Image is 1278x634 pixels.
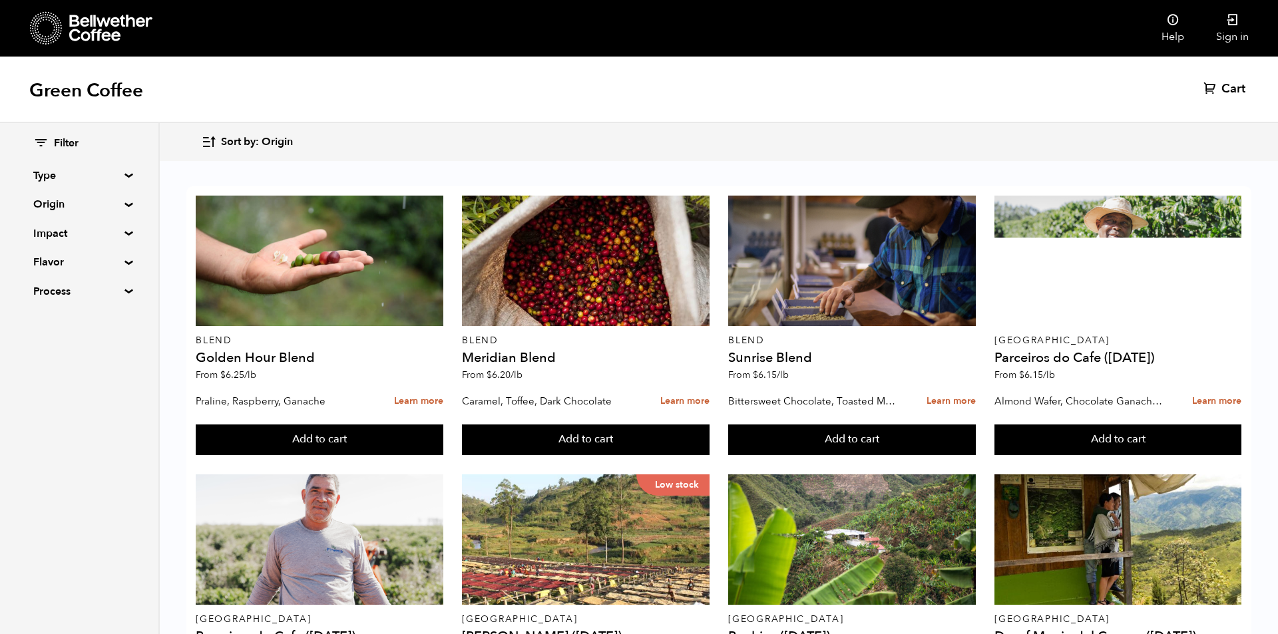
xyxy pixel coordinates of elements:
[462,424,709,455] button: Add to cart
[636,474,710,496] p: Low stock
[33,254,125,270] summary: Flavor
[728,615,975,624] p: [GEOGRAPHIC_DATA]
[462,474,709,605] a: Low stock
[927,387,976,416] a: Learn more
[196,351,443,365] h4: Golden Hour Blend
[511,369,523,381] span: /lb
[1019,369,1055,381] bdi: 6.15
[728,424,975,455] button: Add to cart
[244,369,256,381] span: /lb
[753,369,758,381] span: $
[1192,387,1241,416] a: Learn more
[728,351,975,365] h4: Sunrise Blend
[394,387,443,416] a: Learn more
[1043,369,1055,381] span: /lb
[196,391,363,411] p: Praline, Raspberry, Ganache
[728,336,975,345] p: Blend
[221,135,293,150] span: Sort by: Origin
[33,196,125,212] summary: Origin
[54,136,79,151] span: Filter
[462,336,709,345] p: Blend
[196,424,443,455] button: Add to cart
[201,126,293,158] button: Sort by: Origin
[33,226,125,241] summary: Impact
[462,615,709,624] p: [GEOGRAPHIC_DATA]
[1221,81,1245,97] span: Cart
[994,351,1241,365] h4: Parceiros do Cafe ([DATE])
[462,369,523,381] span: From
[462,351,709,365] h4: Meridian Blend
[196,615,443,624] p: [GEOGRAPHIC_DATA]
[487,369,523,381] bdi: 6.20
[196,369,256,381] span: From
[777,369,789,381] span: /lb
[462,391,630,411] p: Caramel, Toffee, Dark Chocolate
[994,424,1241,455] button: Add to cart
[1203,81,1249,97] a: Cart
[1019,369,1024,381] span: $
[220,369,256,381] bdi: 6.25
[29,79,143,102] h1: Green Coffee
[728,391,896,411] p: Bittersweet Chocolate, Toasted Marshmallow, Candied Orange, Praline
[220,369,226,381] span: $
[994,336,1241,345] p: [GEOGRAPHIC_DATA]
[33,168,125,184] summary: Type
[994,615,1241,624] p: [GEOGRAPHIC_DATA]
[660,387,710,416] a: Learn more
[728,369,789,381] span: From
[196,336,443,345] p: Blend
[33,283,125,299] summary: Process
[994,391,1162,411] p: Almond Wafer, Chocolate Ganache, Bing Cherry
[487,369,492,381] span: $
[753,369,789,381] bdi: 6.15
[994,369,1055,381] span: From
